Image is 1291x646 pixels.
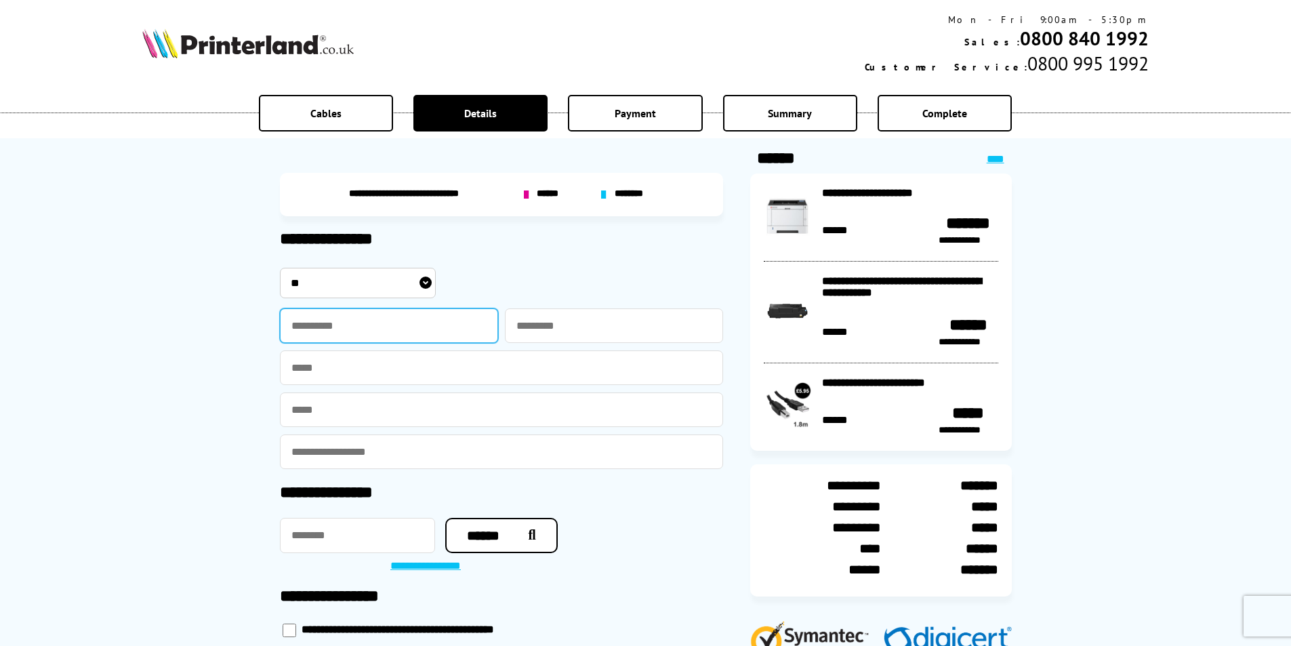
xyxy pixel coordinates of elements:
span: Summary [768,106,812,120]
span: Details [464,106,497,120]
span: Cables [310,106,342,120]
div: Mon - Fri 9:00am - 5:30pm [865,14,1149,26]
span: Sales: [964,36,1020,48]
span: Complete [922,106,967,120]
span: Payment [615,106,656,120]
span: 0800 995 1992 [1027,51,1149,76]
img: Printerland Logo [142,28,354,58]
span: Customer Service: [865,61,1027,73]
a: 0800 840 1992 [1020,26,1149,51]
